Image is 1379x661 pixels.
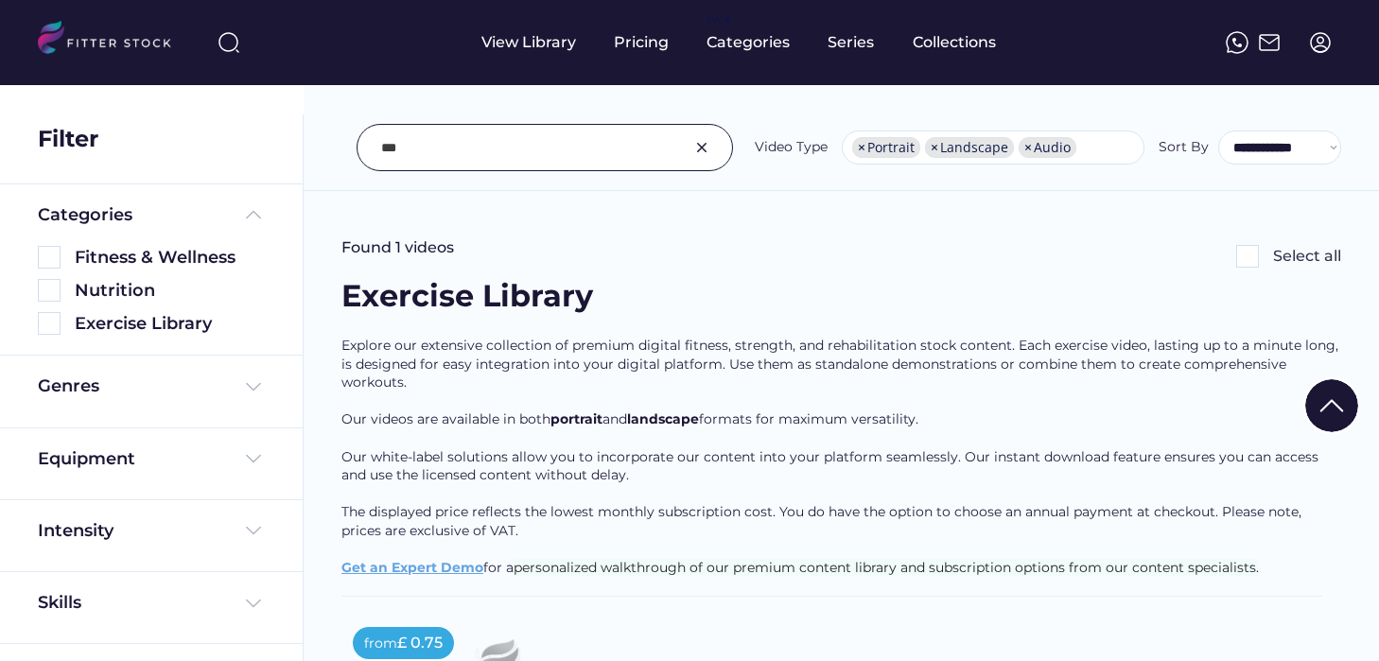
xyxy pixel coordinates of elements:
div: for a [341,337,1341,596]
img: Rectangle%205126.svg [38,279,61,302]
div: £ 0.75 [397,633,443,653]
div: Nutrition [75,279,265,303]
div: Select all [1273,246,1341,267]
div: fvck [707,9,731,28]
div: Intensity [38,519,113,543]
span: personalized walkthrough of our premium content library and subscription options from our content... [514,559,1259,576]
img: Group%201000002326.svg [690,136,713,159]
span: × [858,141,865,154]
div: Series [828,32,875,53]
div: from [364,635,397,653]
span: portrait [550,410,602,427]
span: formats for maximum versatility. [699,410,918,427]
img: Frame%20%285%29.svg [242,203,265,226]
div: Fitness & Wellness [75,246,265,270]
div: Skills [38,591,85,615]
span: The displayed price reflects the lowest monthly subscription cost. You do have the option to choo... [341,503,1305,539]
div: Filter [38,123,98,155]
div: View Library [481,32,576,53]
span: Our white-label solutions allow you to incorporate our content into your platform seamlessly. Our... [341,448,1322,484]
span: Our videos are available in both [341,410,550,427]
img: Frame%20%284%29.svg [242,447,265,470]
div: Genres [38,374,99,398]
span: × [931,141,938,154]
span: Explore our extensive collection of premium digital fitness, strength, and rehabilitation stock c... [341,337,1342,391]
div: Equipment [38,447,135,471]
img: Rectangle%205126.svg [38,246,61,269]
span: × [1024,141,1032,154]
li: Landscape [925,137,1014,158]
div: Sort By [1159,138,1209,157]
img: search-normal%203.svg [218,31,240,54]
div: Found 1 videos [341,237,454,258]
div: Exercise Library [75,312,265,336]
img: profile-circle.svg [1309,31,1332,54]
iframe: chat widget [1300,585,1360,642]
img: Rectangle%205126.svg [38,312,61,335]
div: Exercise Library [341,275,593,318]
div: Collections [913,32,996,53]
img: LOGO.svg [38,21,187,60]
div: Categories [38,203,132,227]
span: and [602,410,627,427]
img: Frame%20%284%29.svg [242,519,265,542]
img: Rectangle%205126.svg [1236,245,1259,268]
span: landscape [627,410,699,427]
img: Frame%2051.svg [1258,31,1281,54]
a: Get an Expert Demo [341,559,483,576]
img: meteor-icons_whatsapp%20%281%29.svg [1226,31,1248,54]
img: Frame%20%284%29.svg [242,375,265,398]
img: Group%201000002322%20%281%29.svg [1305,379,1358,432]
div: Video Type [755,138,828,157]
div: Categories [707,32,790,53]
li: Audio [1019,137,1076,158]
li: Portrait [852,137,920,158]
img: Frame%20%284%29.svg [242,592,265,615]
div: Pricing [614,32,669,53]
